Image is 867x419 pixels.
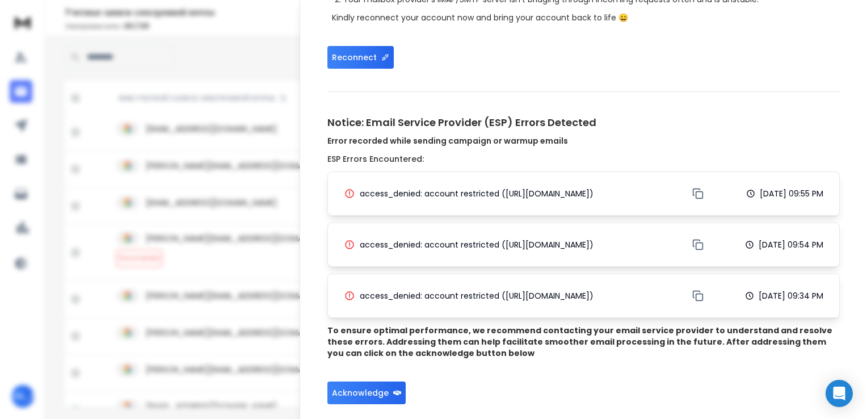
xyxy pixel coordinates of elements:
[327,382,406,404] button: Acknowledge
[759,290,823,301] p: [DATE] 09:34 PM
[327,325,840,359] p: To ensure optimal performance, we recommend contacting your email service provider to understand ...
[360,188,594,199] span: access_denied: account restricted ([URL][DOMAIN_NAME])
[327,135,840,146] h4: Error recorded while sending campaign or warmup emails
[360,290,594,301] span: access_denied: account restricted ([URL][DOMAIN_NAME])
[327,153,840,165] h3: ESP Errors Encountered:
[360,239,594,250] span: access_denied: account restricted ([URL][DOMAIN_NAME])
[332,12,840,23] p: Kindly reconnect your account now and bring your account back to life 😄
[327,46,394,69] button: Reconnect
[826,380,853,407] div: Open Intercom Messenger
[759,239,823,250] p: [DATE] 09:54 PM
[327,115,840,146] h1: Notice: Email Service Provider (ESP) Errors Detected
[760,188,823,199] p: [DATE] 09:55 PM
